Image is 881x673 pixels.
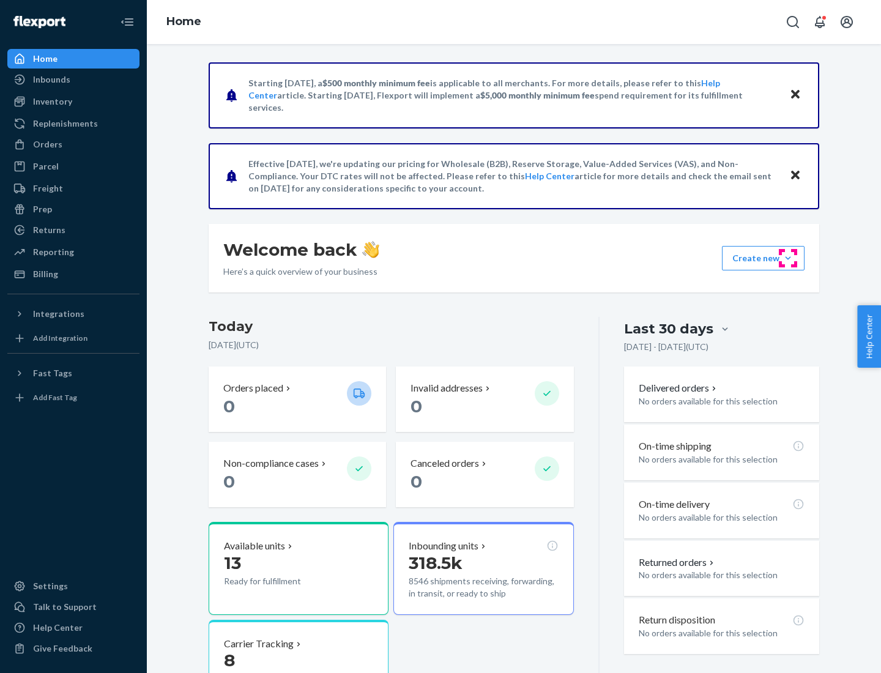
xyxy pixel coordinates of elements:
[639,627,805,639] p: No orders available for this selection
[33,73,70,86] div: Inbounds
[639,556,716,570] button: Returned orders
[7,49,139,69] a: Home
[7,304,139,324] button: Integrations
[33,622,83,634] div: Help Center
[639,381,719,395] button: Delivered orders
[393,522,573,615] button: Inbounding units318.5k8546 shipments receiving, forwarding, in transit, or ready to ship
[33,160,59,173] div: Parcel
[223,396,235,417] span: 0
[33,308,84,320] div: Integrations
[7,92,139,111] a: Inventory
[224,650,235,671] span: 8
[209,366,386,432] button: Orders placed 0
[787,86,803,104] button: Close
[624,319,713,338] div: Last 30 days
[411,396,422,417] span: 0
[7,70,139,89] a: Inbounds
[7,388,139,407] a: Add Fast Tag
[722,246,805,270] button: Create new
[525,171,574,181] a: Help Center
[7,363,139,383] button: Fast Tags
[209,522,388,615] button: Available units13Ready for fulfillment
[33,642,92,655] div: Give Feedback
[639,395,805,407] p: No orders available for this selection
[224,539,285,553] p: Available units
[7,135,139,154] a: Orders
[7,220,139,240] a: Returns
[411,381,483,395] p: Invalid addresses
[781,10,805,34] button: Open Search Box
[396,366,573,432] button: Invalid addresses 0
[33,182,63,195] div: Freight
[7,199,139,219] a: Prep
[639,569,805,581] p: No orders available for this selection
[223,471,235,492] span: 0
[7,242,139,262] a: Reporting
[223,266,379,278] p: Here’s a quick overview of your business
[411,471,422,492] span: 0
[857,305,881,368] button: Help Center
[157,4,211,40] ol: breadcrumbs
[409,552,463,573] span: 318.5k
[639,511,805,524] p: No orders available for this selection
[409,575,558,600] p: 8546 shipments receiving, forwarding, in transit, or ready to ship
[33,367,72,379] div: Fast Tags
[7,639,139,658] button: Give Feedback
[248,77,778,114] p: Starting [DATE], a is applicable to all merchants. For more details, please refer to this article...
[33,246,74,258] div: Reporting
[223,381,283,395] p: Orders placed
[639,453,805,466] p: No orders available for this selection
[209,339,574,351] p: [DATE] ( UTC )
[411,456,479,470] p: Canceled orders
[33,601,97,613] div: Talk to Support
[409,539,478,553] p: Inbounding units
[7,157,139,176] a: Parcel
[33,392,77,403] div: Add Fast Tag
[33,95,72,108] div: Inventory
[33,53,58,65] div: Home
[166,15,201,28] a: Home
[624,341,708,353] p: [DATE] - [DATE] ( UTC )
[7,179,139,198] a: Freight
[808,10,832,34] button: Open notifications
[7,618,139,638] a: Help Center
[224,552,241,573] span: 13
[209,442,386,507] button: Non-compliance cases 0
[33,203,52,215] div: Prep
[33,580,68,592] div: Settings
[7,114,139,133] a: Replenishments
[322,78,430,88] span: $500 monthly minimum fee
[396,442,573,507] button: Canceled orders 0
[7,264,139,284] a: Billing
[7,597,139,617] a: Talk to Support
[224,637,294,651] p: Carrier Tracking
[13,16,65,28] img: Flexport logo
[223,239,379,261] h1: Welcome back
[223,456,319,470] p: Non-compliance cases
[224,575,337,587] p: Ready for fulfillment
[209,317,574,336] h3: Today
[33,138,62,151] div: Orders
[33,224,65,236] div: Returns
[639,497,710,511] p: On-time delivery
[33,333,87,343] div: Add Integration
[115,10,139,34] button: Close Navigation
[248,158,778,195] p: Effective [DATE], we're updating our pricing for Wholesale (B2B), Reserve Storage, Value-Added Se...
[33,117,98,130] div: Replenishments
[787,167,803,185] button: Close
[835,10,859,34] button: Open account menu
[480,90,595,100] span: $5,000 monthly minimum fee
[362,241,379,258] img: hand-wave emoji
[639,439,712,453] p: On-time shipping
[7,576,139,596] a: Settings
[7,329,139,348] a: Add Integration
[639,613,715,627] p: Return disposition
[33,268,58,280] div: Billing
